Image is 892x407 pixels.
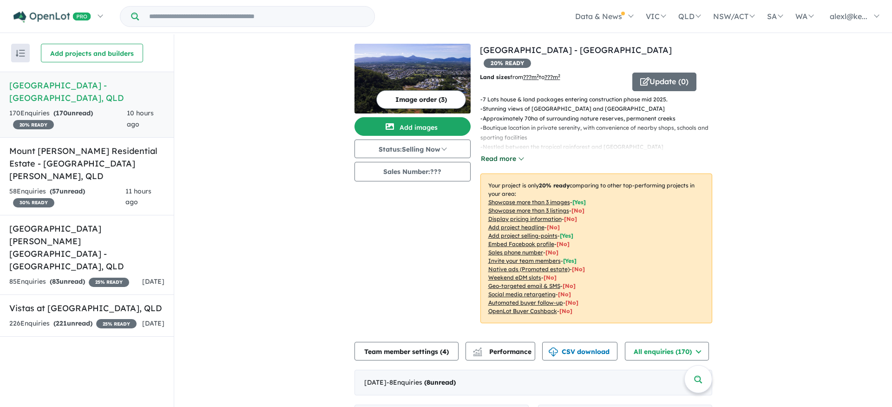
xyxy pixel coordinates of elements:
u: ???m [544,73,560,80]
span: [No] [544,274,557,281]
span: [ No ] [571,207,584,214]
strong: ( unread) [53,319,92,327]
img: bar-chart.svg [473,350,482,356]
div: 58 Enquir ies [9,186,125,208]
img: sort.svg [16,50,25,57]
h5: [GEOGRAPHIC_DATA] [PERSON_NAME][GEOGRAPHIC_DATA] - [GEOGRAPHIC_DATA] , QLD [9,222,164,273]
u: Add project headline [488,224,544,231]
sup: 2 [537,73,539,78]
span: [No] [563,282,576,289]
div: 170 Enquir ies [9,108,127,130]
strong: ( unread) [50,187,85,195]
span: [No] [565,299,578,306]
b: Land sizes [480,73,510,80]
p: - Approximately 70ha of surrounding nature reserves, permanent creeks [480,114,720,123]
p: - Boutique location in private serenity, with convenience of nearby shops, schools and sporting f... [480,123,720,142]
span: 8 [426,378,430,387]
u: Embed Facebook profile [488,240,554,247]
u: Automated buyer follow-up [488,299,563,306]
span: [ No ] [547,224,560,231]
u: Native ads (Promoted estate) [488,266,570,273]
strong: ( unread) [53,109,93,117]
img: Openlot PRO Logo White [13,11,91,23]
u: Display pricing information [488,215,562,222]
u: ??? m [523,73,539,80]
span: [ No ] [557,240,570,247]
span: 30 % READY [13,198,54,207]
div: [DATE] [354,370,712,396]
button: Performance [466,342,535,360]
span: [ No ] [564,215,577,222]
span: - 8 Enquir ies [387,378,456,387]
span: 20 % READY [484,59,531,68]
button: Image order (3) [376,90,466,109]
span: 4 [442,347,446,356]
button: Add projects and builders [41,44,143,62]
span: 11 hours ago [125,187,151,207]
button: All enquiries (170) [625,342,709,360]
u: OpenLot Buyer Cashback [488,307,557,314]
u: Sales phone number [488,249,543,256]
button: Update (0) [632,73,696,91]
h5: Mount [PERSON_NAME] Residential Estate - [GEOGRAPHIC_DATA][PERSON_NAME] , QLD [9,145,164,182]
sup: 2 [558,73,560,78]
img: line-chart.svg [473,347,481,353]
span: 10 hours ago [127,109,154,128]
button: Add images [354,117,471,136]
img: Rainforest Edge Estate - Mount Sheridan [354,44,471,113]
button: Read more [480,153,524,164]
div: 226 Enquir ies [9,318,137,329]
span: [ No ] [545,249,558,256]
span: 20 % READY [13,120,54,129]
span: 83 [52,277,59,286]
span: [ Yes ] [560,232,573,239]
span: [No] [558,291,571,298]
u: Geo-targeted email & SMS [488,282,560,289]
button: Status:Selling Now [354,140,471,158]
span: [DATE] [142,319,164,327]
span: [ Yes ] [572,199,586,206]
button: CSV download [542,342,617,360]
button: Sales Number:??? [354,162,471,181]
u: Add project selling-points [488,232,557,239]
span: 25 % READY [96,319,137,328]
a: [GEOGRAPHIC_DATA] - [GEOGRAPHIC_DATA] [480,45,672,55]
strong: ( unread) [50,277,85,286]
button: Team member settings (4) [354,342,459,360]
span: [DATE] [142,277,164,286]
span: 221 [56,319,67,327]
span: 25 % READY [89,278,129,287]
img: download icon [549,347,558,357]
span: alexl@ke... [830,12,867,21]
u: Weekend eDM slots [488,274,541,281]
div: 85 Enquir ies [9,276,129,287]
span: [ Yes ] [563,257,577,264]
span: Performance [474,347,531,356]
h5: Vistas at [GEOGRAPHIC_DATA] , QLD [9,302,164,314]
u: Social media retargeting [488,291,556,298]
p: - 7 Lots house & land packages entering construction phase mid 2025. [480,95,720,104]
span: [No] [572,266,585,273]
p: - Nestled between the tropical rainforest and [GEOGRAPHIC_DATA] [480,142,720,152]
b: 20 % ready [539,182,570,189]
u: Showcase more than 3 images [488,199,570,206]
span: 170 [56,109,67,117]
p: - Stunning views of [GEOGRAPHIC_DATA] and [GEOGRAPHIC_DATA] [480,104,720,113]
h5: [GEOGRAPHIC_DATA] - [GEOGRAPHIC_DATA] , QLD [9,79,164,104]
span: [No] [559,307,572,314]
span: to [539,73,560,80]
u: Invite your team members [488,257,561,264]
strong: ( unread) [424,378,456,387]
u: Showcase more than 3 listings [488,207,569,214]
span: 57 [52,187,59,195]
p: from [480,73,625,82]
input: Try estate name, suburb, builder or developer [141,7,373,27]
p: Your project is only comparing to other top-performing projects in your area: - - - - - - - - - -... [480,173,712,323]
